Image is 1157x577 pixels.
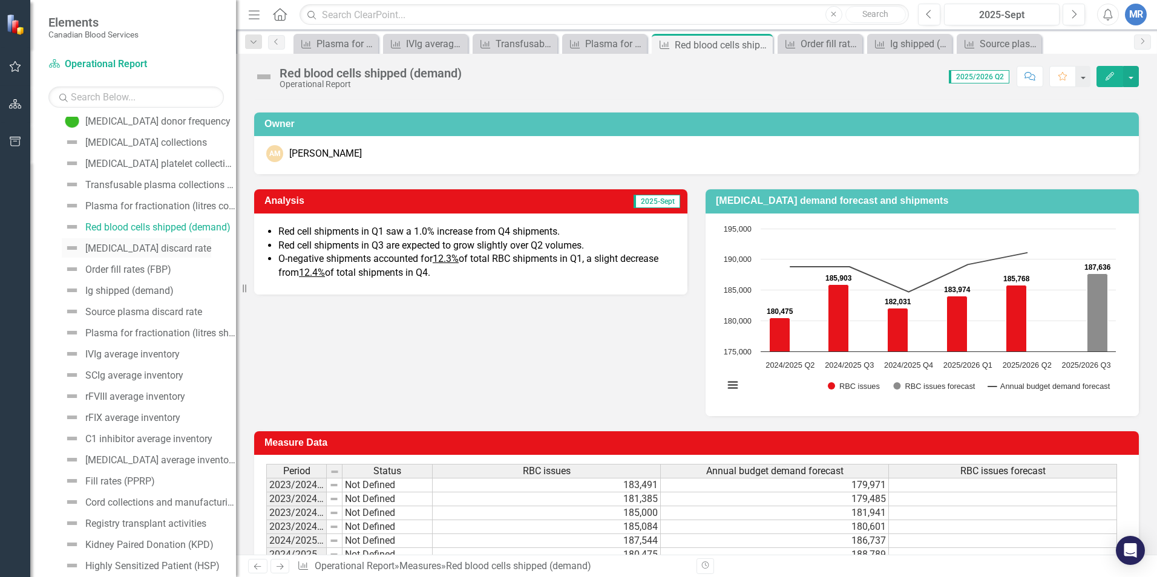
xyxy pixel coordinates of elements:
[433,253,459,264] span: 12.3%
[948,8,1055,22] div: 2025-Sept
[300,4,909,25] input: Search ClearPoint...
[65,558,79,573] img: Not Defined
[888,308,908,351] path: 2024/2025 Q4, 182,031. RBC issues.
[65,114,79,128] img: On Target
[1003,360,1052,370] text: 2025/2026 Q2
[329,480,339,490] img: 8DAGhfEEPCf229AAAAAElFTkSuQmCC
[62,323,236,342] a: Plasma for fractionation (litres shipped)
[62,556,220,575] a: Highly Sensitized Patient (HSP)
[65,304,79,319] img: Not Defined
[1116,536,1145,565] div: Open Intercom Messenger
[885,298,911,306] text: 182,031
[433,548,661,562] td: 180,475
[65,368,79,382] img: Not Defined
[62,365,183,385] a: SCIg average inventory
[1125,4,1147,25] button: MR
[828,382,880,391] button: Show RBC issues
[85,158,236,169] div: [MEDICAL_DATA] platelet collections
[85,328,236,339] div: Plasma for fractionation (litres shipped)
[446,560,591,572] div: Red blood cells shipped (demand)
[343,492,433,506] td: Not Defined
[661,520,889,534] td: 180,601
[1084,263,1111,272] text: 187,636
[343,506,433,520] td: Not Defined
[283,466,310,477] span: Period
[62,408,180,427] a: rFIX average inventory
[85,412,180,423] div: rFIX average inventory
[264,119,1133,129] h3: Owner
[944,4,1060,25] button: 2025-Sept
[264,437,1133,448] h3: Measure Data
[718,223,1127,404] div: Chart. Highcharts interactive chart.
[399,560,441,572] a: Measures
[85,518,206,529] div: Registry transplant activities
[661,548,889,562] td: 188,789
[1006,285,1027,351] path: 2025/2026 Q2, 185,768. RBC issues.
[62,513,206,533] a: Registry transplant activities
[65,431,79,446] img: Not Defined
[266,506,327,520] td: 2023/2024 Q3
[85,222,231,233] div: Red blood cells shipped (demand)
[65,135,79,149] img: Not Defined
[433,506,661,520] td: 185,000
[65,495,79,509] img: Not Defined
[343,520,433,534] td: Not Defined
[62,154,236,173] a: [MEDICAL_DATA] platelet collections
[1003,275,1030,283] text: 185,768
[634,195,680,208] span: 2025-Sept
[85,285,174,296] div: Ig shipped (demand)
[62,238,211,258] a: [MEDICAL_DATA] discard rate
[289,147,362,161] div: [PERSON_NAME]
[845,6,906,23] button: Search
[675,37,770,53] div: Red blood cells shipped (demand)
[278,240,584,251] span: Red cell shipments in Q3 are expected to grow slightly over Q2 volumes.
[65,220,79,234] img: Not Defined
[825,360,874,370] text: 2024/2025 Q3
[343,548,433,562] td: Not Defined
[5,13,28,36] img: ClearPoint Strategy
[433,520,661,534] td: 185,084
[85,307,202,318] div: Source plasma discard rate
[765,360,814,370] text: 2024/2025 Q2
[65,325,79,340] img: Not Defined
[386,36,465,51] a: IVIg average inventory
[266,492,327,506] td: 2023/2024 Q2
[329,494,339,504] img: 8DAGhfEEPCf229AAAAAElFTkSuQmCC
[85,137,207,148] div: [MEDICAL_DATA] collections
[65,452,79,467] img: Not Defined
[316,36,375,51] div: Plasma for fractionation (litres shipped)
[62,429,212,448] a: C1 inhibitor average inventory
[706,466,844,477] span: Annual budget demand forecast
[65,537,79,552] img: Not Defined
[85,349,180,360] div: IVIg average inventory
[329,536,339,546] img: 8DAGhfEEPCf229AAAAAElFTkSuQmCC
[329,508,339,518] img: 8DAGhfEEPCf229AAAAAElFTkSuQmCC
[585,36,644,51] div: Plasma for fractionation (litres collected)
[884,360,933,370] text: 2024/2025 Q4
[329,522,339,532] img: 8DAGhfEEPCf229AAAAAElFTkSuQmCC
[828,284,849,351] path: 2024/2025 Q3, 185,903. RBC issues.
[254,67,274,86] img: Not Defined
[65,516,79,530] img: Not Defined
[943,360,992,370] text: 2025/2026 Q1
[343,534,433,548] td: Not Defined
[433,534,661,548] td: 187,544
[949,70,1009,83] span: 2025/2026 Q2
[85,370,183,381] div: SCIg average inventory
[661,506,889,520] td: 181,941
[433,478,661,492] td: 183,491
[85,116,231,127] div: [MEDICAL_DATA] donor frequency
[724,316,752,325] text: 180,000
[724,255,752,264] text: 190,000
[85,497,236,508] div: Cord collections and manufacturing
[62,259,171,279] a: Order fill rates (FBP)
[661,478,889,492] td: 179,971
[870,36,949,51] a: Ig shipped (demand)
[661,534,889,548] td: 186,737
[48,86,224,108] input: Search Below...
[65,177,79,192] img: Not Defined
[893,382,975,391] button: Show RBC issues forecast
[297,36,375,51] a: Plasma for fractionation (litres shipped)
[297,559,687,573] div: » »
